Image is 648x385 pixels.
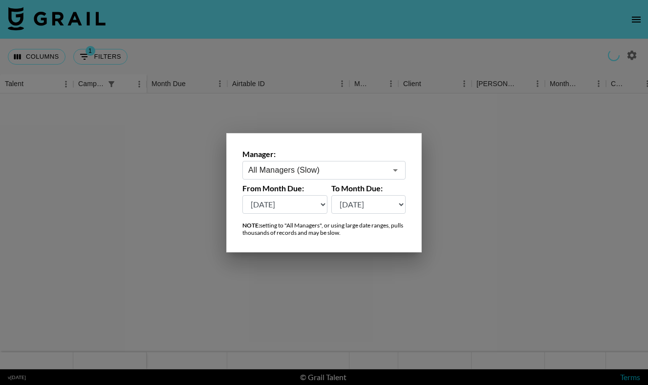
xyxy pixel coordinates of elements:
strong: NOTE: [242,222,260,229]
label: Manager: [242,149,406,159]
label: From Month Due: [242,183,327,193]
button: Open [389,163,402,177]
div: setting to "All Managers", or using large date ranges, pulls thousands of records and may be slow. [242,222,406,236]
label: To Month Due: [331,183,406,193]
